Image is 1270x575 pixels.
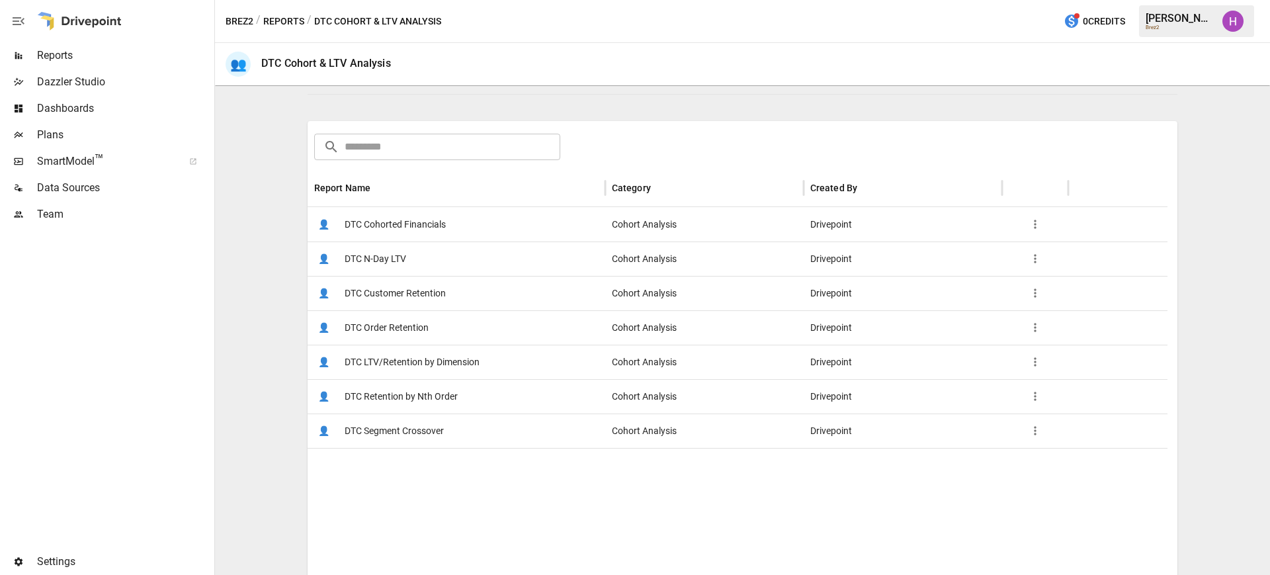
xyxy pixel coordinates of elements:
[605,242,804,276] div: Cohort Analysis
[37,180,212,196] span: Data Sources
[859,179,877,197] button: Sort
[652,179,671,197] button: Sort
[1222,11,1244,32] img: Harry Antonio
[1146,24,1214,30] div: Brez2
[1058,9,1130,34] button: 0Credits
[307,13,312,30] div: /
[345,311,429,345] span: DTC Order Retention
[804,242,1002,276] div: Drivepoint
[37,101,212,116] span: Dashboards
[345,345,480,379] span: DTC LTV/Retention by Dimension
[263,13,304,30] button: Reports
[314,421,334,441] span: 👤
[37,74,212,90] span: Dazzler Studio
[37,48,212,64] span: Reports
[605,207,804,242] div: Cohort Analysis
[37,554,212,570] span: Settings
[314,249,334,269] span: 👤
[314,214,334,234] span: 👤
[1214,3,1251,40] button: Harry Antonio
[804,414,1002,448] div: Drivepoint
[314,386,334,406] span: 👤
[804,207,1002,242] div: Drivepoint
[804,310,1002,345] div: Drivepoint
[37,206,212,222] span: Team
[314,283,334,303] span: 👤
[612,183,651,193] div: Category
[605,379,804,414] div: Cohort Analysis
[804,345,1002,379] div: Drivepoint
[261,57,391,69] div: DTC Cohort & LTV Analysis
[37,127,212,143] span: Plans
[345,208,446,242] span: DTC Cohorted Financials
[1146,12,1214,24] div: [PERSON_NAME]
[804,276,1002,310] div: Drivepoint
[226,13,253,30] button: Brez2
[345,242,406,276] span: DTC N-Day LTV
[256,13,261,30] div: /
[810,183,858,193] div: Created By
[605,345,804,379] div: Cohort Analysis
[314,352,334,372] span: 👤
[605,414,804,448] div: Cohort Analysis
[226,52,251,77] div: 👥
[345,414,444,448] span: DTC Segment Crossover
[605,310,804,345] div: Cohort Analysis
[345,380,458,414] span: DTC Retention by Nth Order
[372,179,390,197] button: Sort
[37,154,175,169] span: SmartModel
[314,183,371,193] div: Report Name
[345,277,446,310] span: DTC Customer Retention
[1083,13,1125,30] span: 0 Credits
[95,152,104,168] span: ™
[314,318,334,337] span: 👤
[804,379,1002,414] div: Drivepoint
[605,276,804,310] div: Cohort Analysis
